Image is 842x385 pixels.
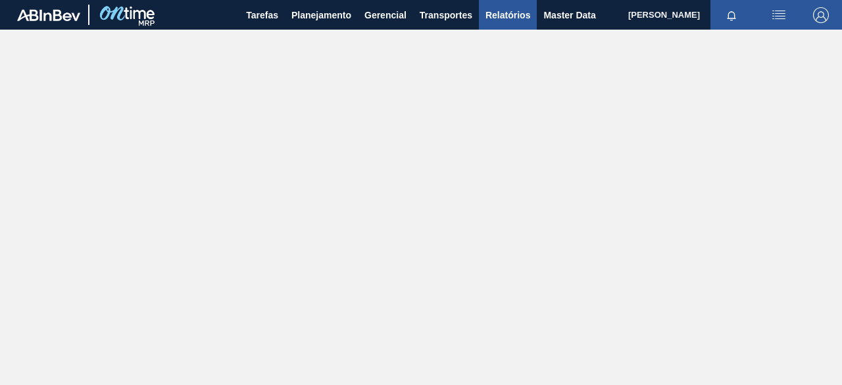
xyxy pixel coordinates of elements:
img: Logout [813,7,829,23]
img: userActions [771,7,787,23]
span: Transportes [420,7,472,23]
span: Relatórios [485,7,530,23]
span: Planejamento [291,7,351,23]
span: Tarefas [246,7,278,23]
button: Notificações [710,6,753,24]
img: TNhmsLtSVTkK8tSr43FrP2fwEKptu5GPRR3wAAAABJRU5ErkJggg== [17,9,80,21]
span: Gerencial [364,7,407,23]
span: Master Data [543,7,595,23]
